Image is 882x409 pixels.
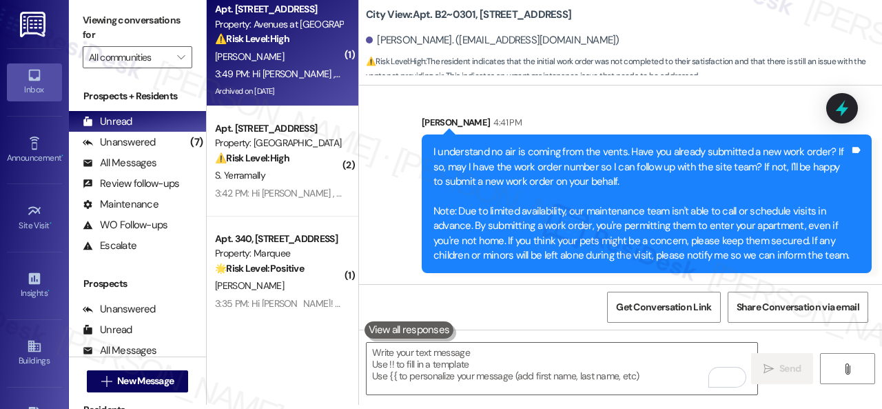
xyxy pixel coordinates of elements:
[89,46,170,68] input: All communities
[214,83,344,100] div: Archived on [DATE]
[842,363,852,375] i: 
[366,54,882,84] span: : The resident indicates that the initial work order was not completed to their satisfaction and ...
[7,199,62,237] a: Site Visit •
[187,132,206,153] div: (7)
[117,374,174,388] span: New Message
[215,121,342,136] div: Apt. [STREET_ADDRESS]
[20,12,48,37] img: ResiDesk Logo
[69,89,206,103] div: Prospects + Residents
[69,277,206,291] div: Prospects
[366,33,619,48] div: [PERSON_NAME]. ([EMAIL_ADDRESS][DOMAIN_NAME])
[779,361,801,376] span: Send
[83,218,167,232] div: WO Follow-ups
[728,292,868,323] button: Share Conversation via email
[215,297,741,310] div: 3:35 PM: Hi [PERSON_NAME]! So sorry did not see this till now -- I ended up getting my mail key o...
[83,10,192,46] label: Viewing conversations for
[7,63,62,101] a: Inbox
[215,2,342,17] div: Apt. [STREET_ADDRESS]
[616,300,711,315] span: Get Conversation Link
[50,219,52,228] span: •
[215,169,265,181] span: S. Yerramally
[48,286,50,296] span: •
[61,151,63,161] span: •
[83,323,132,337] div: Unread
[215,17,342,32] div: Property: Avenues at [GEOGRAPHIC_DATA]
[433,145,850,263] div: I understand no air is coming from the vents. Have you already submitted a new work order? If so,...
[83,156,156,170] div: All Messages
[83,239,136,253] div: Escalate
[366,56,425,67] strong: ⚠️ Risk Level: High
[422,115,872,134] div: [PERSON_NAME]
[215,262,304,275] strong: 🌟 Risk Level: Positive
[490,115,521,130] div: 4:41 PM
[101,376,112,387] i: 
[215,232,342,246] div: Apt. 340, [STREET_ADDRESS]
[366,8,571,22] b: City View: Apt. B2~0301, [STREET_ADDRESS]
[215,136,342,150] div: Property: [GEOGRAPHIC_DATA]
[83,177,179,191] div: Review follow-ups
[7,267,62,304] a: Insights •
[215,246,342,261] div: Property: Marquee
[83,114,132,129] div: Unread
[367,343,757,395] textarea: To enrich screen reader interactions, please activate Accessibility in Grammarly extension settings
[763,363,774,375] i: 
[215,279,284,292] span: [PERSON_NAME]
[607,292,720,323] button: Get Conversation Link
[87,370,189,392] button: New Message
[83,197,158,212] div: Maintenance
[737,300,859,315] span: Share Conversation via email
[215,50,284,63] span: [PERSON_NAME]
[7,335,62,372] a: Buildings
[83,302,156,317] div: Unanswered
[83,343,156,358] div: All Messages
[177,52,185,63] i: 
[215,152,289,164] strong: ⚠️ Risk Level: High
[751,353,813,384] button: Send
[83,135,156,150] div: Unanswered
[215,32,289,45] strong: ⚠️ Risk Level: High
